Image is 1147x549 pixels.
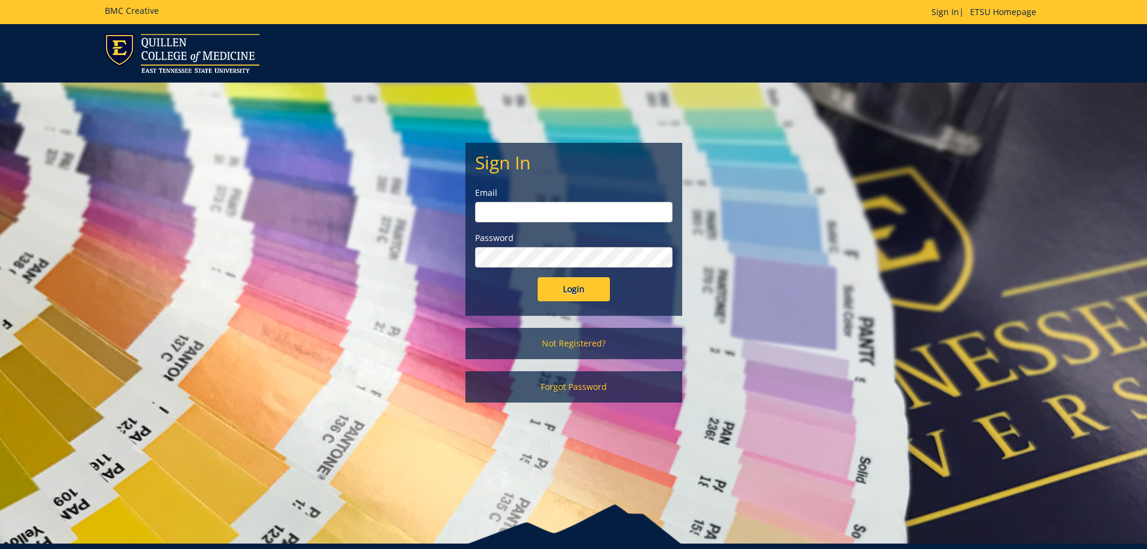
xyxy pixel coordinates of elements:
img: ETSU logo [105,34,260,73]
h5: BMC Creative [105,6,159,15]
a: Forgot Password [465,371,682,403]
a: Not Registered? [465,328,682,359]
a: ETSU Homepage [964,6,1042,17]
input: Login [538,277,610,301]
label: Password [475,232,673,244]
h2: Sign In [475,152,673,172]
label: Email [475,187,673,199]
p: | [931,6,1042,18]
a: Sign In [931,6,959,17]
